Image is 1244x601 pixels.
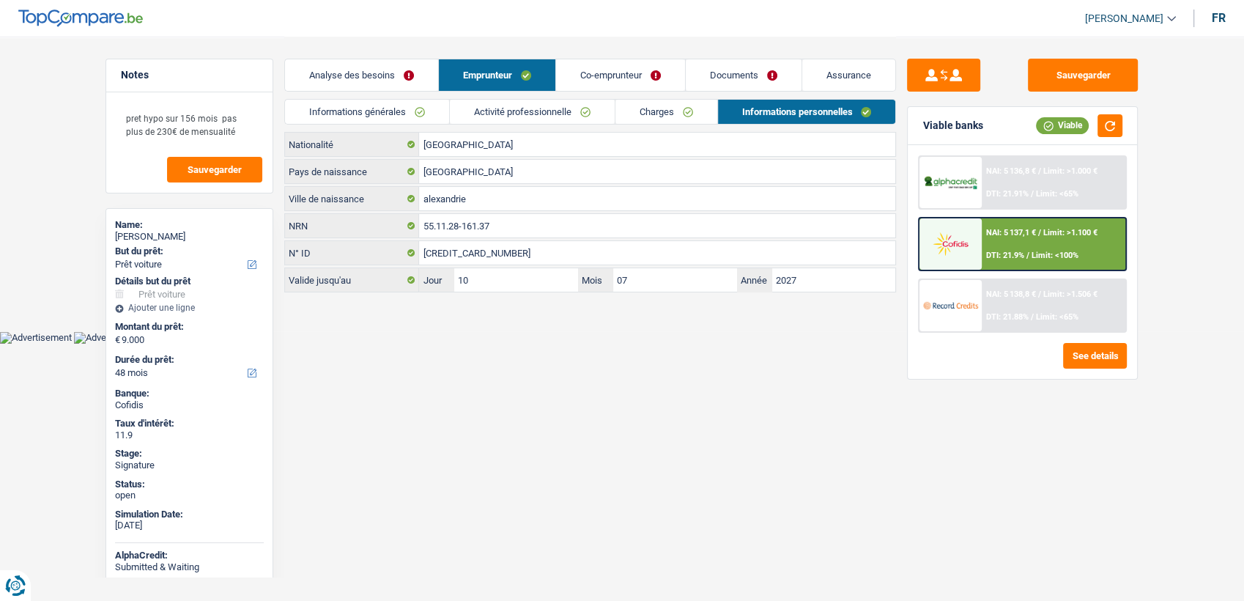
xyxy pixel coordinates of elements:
div: Cofidis [115,399,264,411]
button: Sauvegarder [167,157,262,182]
span: / [1026,251,1029,260]
input: Belgique [419,133,895,156]
div: Simulation Date: [115,509,264,520]
img: Advertisement [74,332,146,344]
span: Limit: >1.000 € [1043,166,1097,176]
a: Assurance [802,59,895,91]
span: DTI: 21.91% [986,189,1029,199]
div: 11.9 [115,429,264,441]
label: Nationalité [285,133,419,156]
div: Détails but du prêt [115,276,264,287]
div: Signature [115,460,264,471]
div: Taux d'intérêt: [115,418,264,429]
span: NAI: 5 136,8 € [986,166,1036,176]
label: NRN [285,214,419,237]
div: Viable banks [922,119,982,132]
label: Jour [419,268,454,292]
span: DTI: 21.9% [986,251,1024,260]
a: [PERSON_NAME] [1073,7,1176,31]
a: Co-emprunteur [556,59,685,91]
label: Mois [578,268,613,292]
span: Limit: >1.100 € [1043,228,1097,237]
div: [DATE] [115,520,264,531]
span: Limit: <100% [1032,251,1078,260]
input: MM [613,268,737,292]
label: Durée du prêt: [115,354,261,366]
div: Banque: [115,388,264,399]
div: Viable [1036,117,1089,133]
img: TopCompare Logo [18,10,143,27]
a: Analyse des besoins [285,59,438,91]
button: Sauvegarder [1028,59,1138,92]
span: [PERSON_NAME] [1085,12,1163,25]
span: / [1038,166,1041,176]
input: JJ [454,268,578,292]
div: AlphaCredit: [115,550,264,561]
span: DTI: 21.88% [986,312,1029,322]
label: Montant du prêt: [115,321,261,333]
span: € [115,334,120,346]
label: But du prêt: [115,246,261,257]
div: [PERSON_NAME] [115,231,264,243]
label: N° ID [285,241,419,265]
span: / [1038,228,1041,237]
span: / [1031,312,1034,322]
input: AAAA [771,268,895,292]
span: / [1031,189,1034,199]
div: Name: [115,219,264,231]
div: fr [1212,11,1226,25]
a: Informations personnelles [718,100,896,124]
input: 12.12.12-123.12 [419,214,895,237]
span: Limit: >1.506 € [1043,290,1097,299]
img: AlphaCredit [923,174,977,191]
div: Ajouter une ligne [115,303,264,313]
div: Status: [115,479,264,490]
span: Sauvegarder [188,165,242,174]
input: 590-1234567-89 [419,241,895,265]
span: Limit: <65% [1036,189,1078,199]
div: open [115,490,264,501]
a: Informations générales [285,100,449,124]
input: Belgique [419,160,895,183]
span: NAI: 5 138,8 € [986,290,1036,299]
img: Record Credits [923,292,977,319]
h5: Notes [121,69,258,81]
span: / [1038,290,1041,299]
span: NAI: 5 137,1 € [986,228,1036,237]
a: Emprunteur [439,59,555,91]
label: Pays de naissance [285,160,419,183]
a: Documents [686,59,801,91]
div: Submitted & Waiting [115,561,264,573]
div: Stage: [115,448,264,460]
button: See details [1063,343,1127,369]
label: Valide jusqu'au [285,268,419,292]
img: Cofidis [923,230,977,257]
label: Ville de naissance [285,187,419,210]
a: Charges [615,100,717,124]
span: Limit: <65% [1036,312,1078,322]
label: Année [737,268,772,292]
a: Activité professionnelle [450,100,615,124]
